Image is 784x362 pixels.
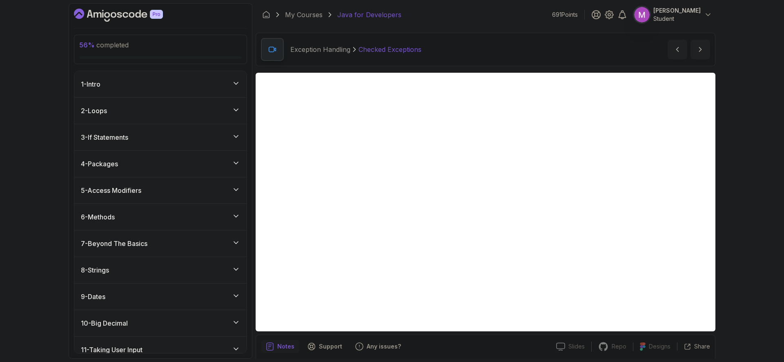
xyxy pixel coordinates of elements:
[290,45,350,54] p: Exception Handling
[81,345,143,355] h3: 11 - Taking User Input
[319,342,342,351] p: Support
[74,71,247,97] button: 1-Intro
[74,257,247,283] button: 8-Strings
[79,41,129,49] span: completed
[568,342,585,351] p: Slides
[337,10,401,20] p: Java for Developers
[256,73,715,331] iframe: 10 - Checked Exceptions
[81,265,109,275] h3: 8 - Strings
[653,15,701,23] p: Student
[74,204,247,230] button: 6-Methods
[668,40,687,59] button: previous content
[612,342,626,351] p: Repo
[81,185,141,195] h3: 5 - Access Modifiers
[277,342,294,351] p: Notes
[74,9,182,22] a: Dashboard
[81,292,105,302] h3: 9 - Dates
[74,124,247,150] button: 3-If Statements
[303,340,347,353] button: Support button
[653,7,701,15] p: [PERSON_NAME]
[261,340,299,353] button: notes button
[79,41,95,49] span: 56 %
[350,340,406,353] button: Feedback button
[81,106,107,116] h3: 2 - Loops
[359,45,421,54] p: Checked Exceptions
[694,342,710,351] p: Share
[262,11,270,19] a: Dashboard
[81,239,147,248] h3: 7 - Beyond The Basics
[81,132,128,142] h3: 3 - If Statements
[74,230,247,257] button: 7-Beyond The Basics
[74,284,247,310] button: 9-Dates
[81,79,100,89] h3: 1 - Intro
[552,11,578,19] p: 691 Points
[74,177,247,203] button: 5-Access Modifiers
[81,159,118,169] h3: 4 - Packages
[81,212,115,222] h3: 6 - Methods
[81,318,128,328] h3: 10 - Big Decimal
[634,7,650,22] img: user profile image
[74,98,247,124] button: 2-Loops
[649,342,670,351] p: Designs
[367,342,401,351] p: Any issues?
[285,10,323,20] a: My Courses
[74,151,247,177] button: 4-Packages
[74,310,247,336] button: 10-Big Decimal
[677,342,710,351] button: Share
[634,7,712,23] button: user profile image[PERSON_NAME]Student
[690,40,710,59] button: next content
